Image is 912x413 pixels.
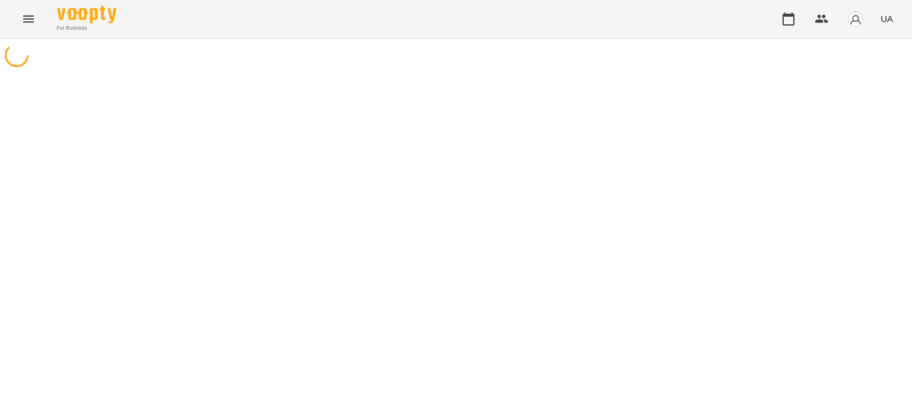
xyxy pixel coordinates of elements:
[847,11,864,27] img: avatar_s.png
[57,24,116,32] span: For Business
[881,12,893,25] span: UA
[14,5,43,33] button: Menu
[57,6,116,23] img: Voopty Logo
[876,8,898,30] button: UA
